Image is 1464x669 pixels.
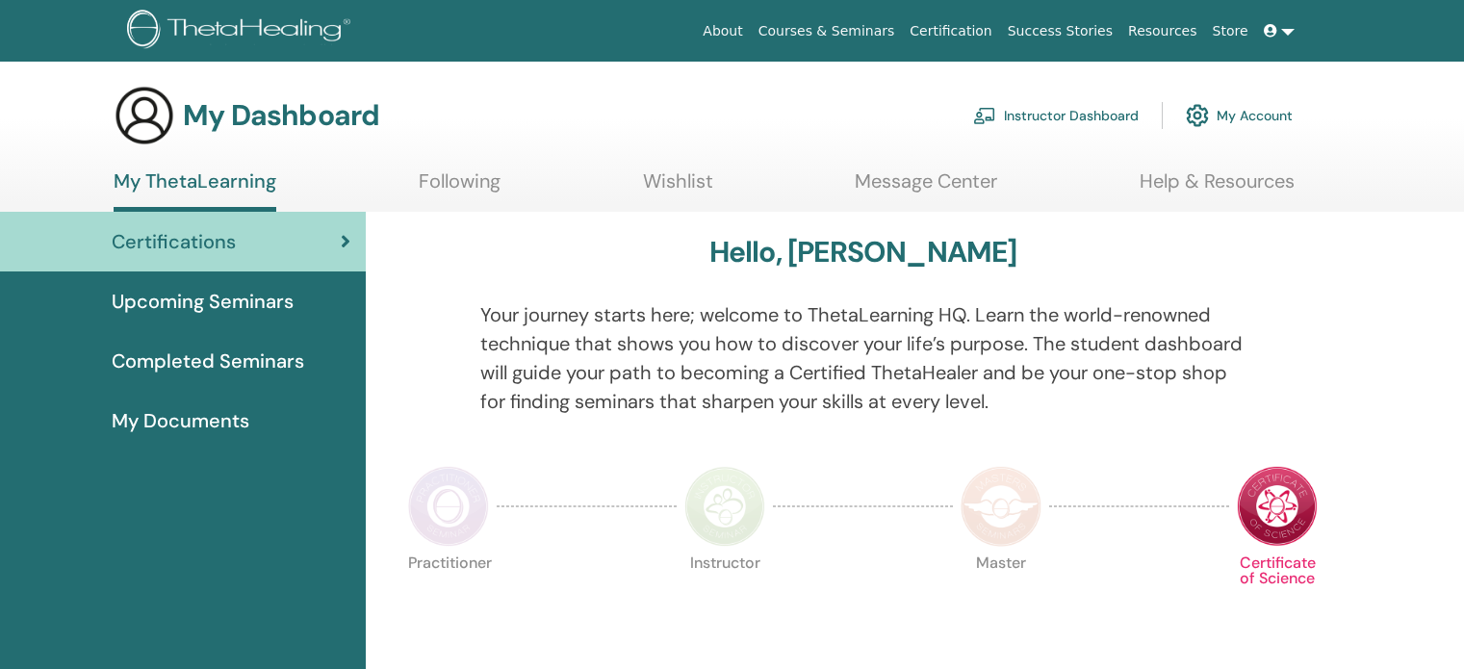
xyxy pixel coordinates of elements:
span: Upcoming Seminars [112,287,294,316]
a: My ThetaLearning [114,169,276,212]
a: My Account [1186,94,1293,137]
h3: My Dashboard [183,98,379,133]
img: Certificate of Science [1237,466,1318,547]
img: generic-user-icon.jpg [114,85,175,146]
img: cog.svg [1186,99,1209,132]
a: Success Stories [1000,13,1120,49]
img: chalkboard-teacher.svg [973,107,996,124]
a: Message Center [855,169,997,207]
img: Practitioner [408,466,489,547]
a: Following [419,169,501,207]
span: My Documents [112,406,249,435]
h3: Hello, [PERSON_NAME] [709,235,1017,270]
img: Master [961,466,1041,547]
img: Instructor [684,466,765,547]
a: Wishlist [643,169,713,207]
span: Completed Seminars [112,347,304,375]
a: Help & Resources [1140,169,1295,207]
p: Certificate of Science [1237,555,1318,636]
a: Courses & Seminars [751,13,903,49]
p: Your journey starts here; welcome to ThetaLearning HQ. Learn the world-renowned technique that sh... [480,300,1246,416]
a: Instructor Dashboard [973,94,1139,137]
a: Certification [902,13,999,49]
a: About [695,13,750,49]
p: Master [961,555,1041,636]
a: Store [1205,13,1256,49]
a: Resources [1120,13,1205,49]
p: Practitioner [408,555,489,636]
span: Certifications [112,227,236,256]
p: Instructor [684,555,765,636]
img: logo.png [127,10,357,53]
